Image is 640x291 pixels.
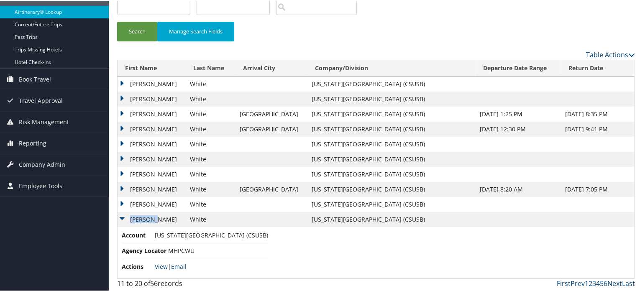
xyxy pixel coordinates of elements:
[186,76,236,91] td: White
[19,68,51,89] span: Book Travel
[307,76,476,91] td: [US_STATE][GEOGRAPHIC_DATA] (CSUSB)
[118,151,186,166] td: [PERSON_NAME]
[118,181,186,196] td: [PERSON_NAME]
[307,136,476,151] td: [US_STATE][GEOGRAPHIC_DATA] (CSUSB)
[186,211,236,226] td: White
[118,196,186,211] td: [PERSON_NAME]
[236,181,307,196] td: [GEOGRAPHIC_DATA]
[155,230,268,238] span: [US_STATE][GEOGRAPHIC_DATA] (CSUSB)
[186,151,236,166] td: White
[186,91,236,106] td: White
[307,106,476,121] td: [US_STATE][GEOGRAPHIC_DATA] (CSUSB)
[307,151,476,166] td: [US_STATE][GEOGRAPHIC_DATA] (CSUSB)
[186,166,236,181] td: White
[586,49,635,59] a: Table Actions
[561,106,635,121] td: [DATE] 8:35 PM
[561,121,635,136] td: [DATE] 9:41 PM
[19,153,65,174] span: Company Admin
[561,181,635,196] td: [DATE] 7:05 PM
[236,121,307,136] td: [GEOGRAPHIC_DATA]
[589,278,592,287] a: 2
[307,196,476,211] td: [US_STATE][GEOGRAPHIC_DATA] (CSUSB)
[118,76,186,91] td: [PERSON_NAME]
[150,278,158,287] span: 56
[607,278,622,287] a: Next
[122,245,166,255] span: Agency Locator
[307,121,476,136] td: [US_STATE][GEOGRAPHIC_DATA] (CSUSB)
[596,278,600,287] a: 4
[557,278,571,287] a: First
[118,91,186,106] td: [PERSON_NAME]
[157,21,234,41] button: Manage Search Fields
[19,132,46,153] span: Reporting
[186,136,236,151] td: White
[600,278,604,287] a: 5
[19,175,62,196] span: Employee Tools
[476,121,561,136] td: [DATE] 12:30 PM
[307,59,476,76] th: Company/Division
[186,181,236,196] td: White
[122,230,153,239] span: Account
[155,262,168,270] a: View
[622,278,635,287] a: Last
[186,59,236,76] th: Last Name: activate to sort column ascending
[168,246,195,254] span: MHPCWU
[118,211,186,226] td: [PERSON_NAME]
[118,121,186,136] td: [PERSON_NAME]
[171,262,187,270] a: Email
[307,211,476,226] td: [US_STATE][GEOGRAPHIC_DATA] (CSUSB)
[236,106,307,121] td: [GEOGRAPHIC_DATA]
[236,59,307,76] th: Arrival City: activate to sort column ascending
[561,59,635,76] th: Return Date: activate to sort column ascending
[592,278,596,287] a: 3
[307,91,476,106] td: [US_STATE][GEOGRAPHIC_DATA] (CSUSB)
[476,106,561,121] td: [DATE] 1:25 PM
[19,89,63,110] span: Travel Approval
[117,21,157,41] button: Search
[604,278,607,287] a: 6
[476,59,561,76] th: Departure Date Range: activate to sort column ascending
[307,166,476,181] td: [US_STATE][GEOGRAPHIC_DATA] (CSUSB)
[186,121,236,136] td: White
[186,106,236,121] td: White
[571,278,585,287] a: Prev
[122,261,153,271] span: Actions
[19,111,69,132] span: Risk Management
[186,196,236,211] td: White
[118,166,186,181] td: [PERSON_NAME]
[307,181,476,196] td: [US_STATE][GEOGRAPHIC_DATA] (CSUSB)
[476,181,561,196] td: [DATE] 8:20 AM
[585,278,589,287] a: 1
[155,262,187,270] span: |
[118,59,186,76] th: First Name: activate to sort column ascending
[118,136,186,151] td: [PERSON_NAME]
[118,106,186,121] td: [PERSON_NAME]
